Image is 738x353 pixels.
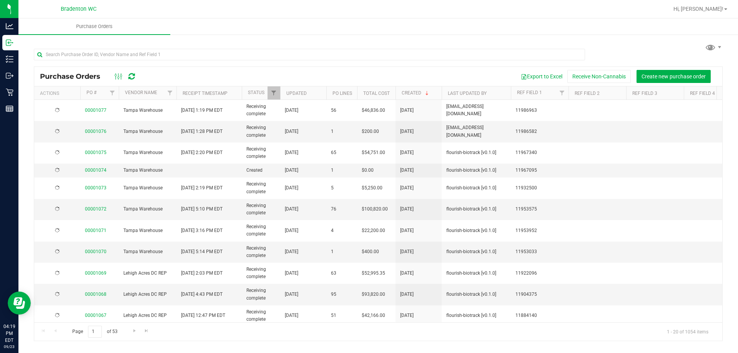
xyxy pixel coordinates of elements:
[516,70,567,83] button: Export to Excel
[400,184,414,192] span: [DATE]
[40,91,77,96] div: Actions
[85,150,106,155] a: 00001075
[362,206,388,213] span: $100,820.00
[6,39,13,46] inline-svg: Inbound
[246,167,276,174] span: Created
[362,128,379,135] span: $200.00
[285,270,298,277] span: [DATE]
[362,107,385,114] span: $46,836.00
[515,312,564,319] span: 11884140
[246,103,276,118] span: Receiving complete
[85,108,106,113] a: 00001077
[181,107,223,114] span: [DATE] 1:19 PM EDT
[331,128,352,135] span: 1
[400,107,414,114] span: [DATE]
[6,88,13,96] inline-svg: Retail
[285,248,298,255] span: [DATE]
[181,149,223,156] span: [DATE] 2:20 PM EDT
[673,6,723,12] span: Hi, [PERSON_NAME]!
[181,291,223,298] span: [DATE] 4:43 PM EDT
[8,292,31,315] iframe: Resource center
[515,248,564,255] span: 11953033
[285,128,298,135] span: [DATE]
[181,184,223,192] span: [DATE] 2:19 PM EDT
[331,107,352,114] span: 56
[690,91,715,96] a: Ref Field 4
[515,270,564,277] span: 11922096
[183,91,228,96] a: Receipt Timestamp
[66,326,124,338] span: Page of 53
[286,91,307,96] a: Updated
[400,291,414,298] span: [DATE]
[246,124,276,139] span: Receiving complete
[61,6,96,12] span: Bradenton WC
[331,184,352,192] span: 5
[446,206,506,213] span: flourish-biotrack [v0.1.0]
[181,248,223,255] span: [DATE] 5:14 PM EDT
[363,91,390,96] a: Total Cost
[18,18,170,35] a: Purchase Orders
[400,206,414,213] span: [DATE]
[446,103,506,118] span: [EMAIL_ADDRESS][DOMAIN_NAME]
[85,206,106,212] a: 00001072
[181,206,223,213] span: [DATE] 5:10 PM EDT
[285,107,298,114] span: [DATE]
[85,185,106,191] a: 00001073
[515,128,564,135] span: 11986582
[268,86,280,99] a: Filter
[446,270,506,277] span: flourish-biotrack [v0.1.0]
[331,167,352,174] span: 1
[285,227,298,234] span: [DATE]
[331,206,352,213] span: 76
[285,149,298,156] span: [DATE]
[181,312,225,319] span: [DATE] 12:47 PM EDT
[123,107,172,114] span: Tampa Warehouse
[85,249,106,254] a: 00001070
[181,227,223,234] span: [DATE] 3:16 PM EDT
[285,206,298,213] span: [DATE]
[637,70,711,83] button: Create new purchase order
[246,308,276,323] span: Receiving complete
[331,312,352,319] span: 51
[246,245,276,259] span: Receiving complete
[515,149,564,156] span: 11967340
[129,326,140,336] a: Go to the next page
[642,73,706,80] span: Create new purchase order
[6,22,13,30] inline-svg: Analytics
[285,312,298,319] span: [DATE]
[123,227,172,234] span: Tampa Warehouse
[246,287,276,302] span: Receiving complete
[246,181,276,195] span: Receiving complete
[446,149,506,156] span: flourish-biotrack [v0.1.0]
[3,323,15,344] p: 04:19 PM EDT
[362,248,379,255] span: $400.00
[446,167,506,174] span: flourish-biotrack [v0.1.0]
[448,91,487,96] a: Last Updated By
[446,248,506,255] span: flourish-biotrack [v0.1.0]
[181,128,223,135] span: [DATE] 1:28 PM EDT
[125,90,157,95] a: Vendor Name
[123,149,172,156] span: Tampa Warehouse
[446,184,506,192] span: flourish-biotrack [v0.1.0]
[164,86,176,99] a: Filter
[181,270,223,277] span: [DATE] 2:03 PM EDT
[400,149,414,156] span: [DATE]
[246,146,276,160] span: Receiving complete
[88,326,102,338] input: 1
[632,91,657,96] a: Ref Field 3
[362,184,382,192] span: $5,250.00
[285,184,298,192] span: [DATE]
[556,86,568,99] a: Filter
[400,128,414,135] span: [DATE]
[446,124,506,139] span: [EMAIL_ADDRESS][DOMAIN_NAME]
[446,291,506,298] span: flourish-biotrack [v0.1.0]
[246,202,276,217] span: Receiving complete
[34,49,585,60] input: Search Purchase Order ID, Vendor Name and Ref Field 1
[515,206,564,213] span: 11953575
[400,248,414,255] span: [DATE]
[123,270,172,277] span: Lehigh Acres DC REP
[362,312,385,319] span: $42,166.00
[248,90,264,95] a: Status
[575,91,600,96] a: Ref Field 2
[246,266,276,280] span: Receiving complete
